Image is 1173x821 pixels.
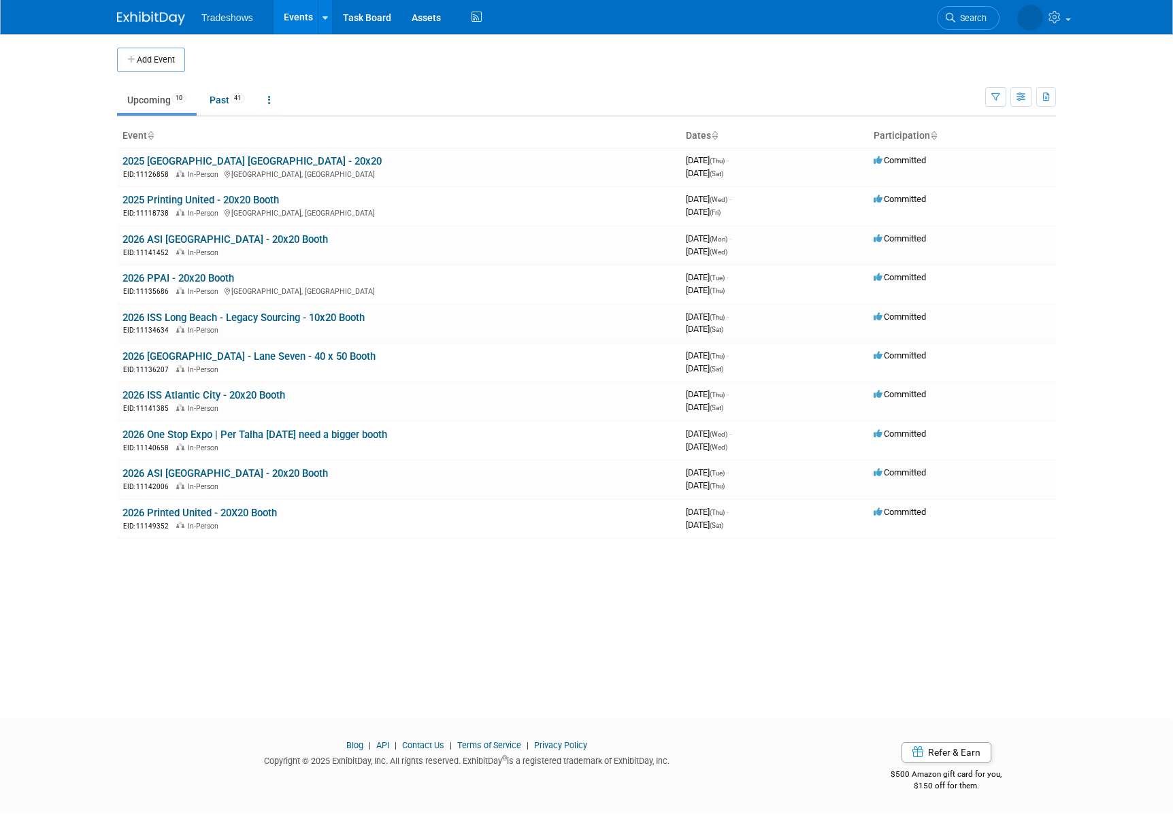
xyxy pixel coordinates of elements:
[171,93,186,103] span: 10
[457,740,521,750] a: Terms of Service
[117,752,816,767] div: Copyright © 2025 ExhibitDay, Inc. All rights reserved. ExhibitDay is a registered trademark of Ex...
[686,520,723,530] span: [DATE]
[686,168,723,178] span: [DATE]
[122,233,328,246] a: 2026 ASI [GEOGRAPHIC_DATA] - 20x20 Booth
[874,350,926,361] span: Committed
[122,350,376,363] a: 2026 [GEOGRAPHIC_DATA] - Lane Seven - 40 x 50 Booth
[686,429,731,439] span: [DATE]
[188,326,222,335] span: In-Person
[534,740,587,750] a: Privacy Policy
[117,124,680,148] th: Event
[686,441,727,452] span: [DATE]
[176,248,184,255] img: In-Person Event
[686,155,729,165] span: [DATE]
[710,274,725,282] span: (Tue)
[176,209,184,216] img: In-Person Event
[727,467,729,477] span: -
[710,404,723,412] span: (Sat)
[123,522,174,530] span: EID: 11149352
[123,288,174,295] span: EID: 11135686
[710,509,725,516] span: (Thu)
[930,130,937,141] a: Sort by Participation Type
[686,324,723,334] span: [DATE]
[365,740,374,750] span: |
[686,312,729,322] span: [DATE]
[376,740,389,750] a: API
[710,352,725,360] span: (Thu)
[1017,5,1043,31] img: Linda Yilmazian
[176,326,184,333] img: In-Person Event
[710,196,727,203] span: (Wed)
[710,469,725,477] span: (Tue)
[710,482,725,490] span: (Thu)
[176,443,184,450] img: In-Person Event
[176,287,184,294] img: In-Person Event
[710,431,727,438] span: (Wed)
[123,483,174,490] span: EID: 11142006
[147,130,154,141] a: Sort by Event Name
[123,444,174,452] span: EID: 11140658
[117,48,185,72] button: Add Event
[727,507,729,517] span: -
[686,363,723,373] span: [DATE]
[711,130,718,141] a: Sort by Start Date
[686,389,729,399] span: [DATE]
[686,246,727,256] span: [DATE]
[727,272,729,282] span: -
[710,443,727,451] span: (Wed)
[188,170,222,179] span: In-Person
[123,171,174,178] span: EID: 11126858
[874,272,926,282] span: Committed
[686,272,729,282] span: [DATE]
[122,272,234,284] a: 2026 PPAI - 20x20 Booth
[874,233,926,244] span: Committed
[122,207,675,218] div: [GEOGRAPHIC_DATA], [GEOGRAPHIC_DATA]
[402,740,444,750] a: Contact Us
[122,155,382,167] a: 2025 [GEOGRAPHIC_DATA] [GEOGRAPHIC_DATA] - 20x20
[176,404,184,411] img: In-Person Event
[122,507,277,519] a: 2026 Printed United - 20X20 Booth
[391,740,400,750] span: |
[188,248,222,257] span: In-Person
[123,249,174,256] span: EID: 11141452
[176,482,184,489] img: In-Person Event
[710,170,723,178] span: (Sat)
[729,429,731,439] span: -
[680,124,868,148] th: Dates
[686,207,721,217] span: [DATE]
[710,209,721,216] span: (Fri)
[122,467,328,480] a: 2026 ASI [GEOGRAPHIC_DATA] - 20x20 Booth
[874,467,926,477] span: Committed
[874,194,926,204] span: Committed
[729,194,731,204] span: -
[874,507,926,517] span: Committed
[230,93,245,103] span: 41
[122,168,675,180] div: [GEOGRAPHIC_DATA], [GEOGRAPHIC_DATA]
[874,155,926,165] span: Committed
[686,467,729,477] span: [DATE]
[122,194,279,206] a: 2025 Printing United - 20x20 Booth
[123,210,174,217] span: EID: 11118738
[686,350,729,361] span: [DATE]
[122,429,387,441] a: 2026 One Stop Expo | Per Talha [DATE] need a bigger booth
[117,87,197,113] a: Upcoming10
[710,287,725,295] span: (Thu)
[346,740,363,750] a: Blog
[837,780,1057,792] div: $150 off for them.
[686,194,731,204] span: [DATE]
[188,443,222,452] span: In-Person
[122,285,675,297] div: [GEOGRAPHIC_DATA], [GEOGRAPHIC_DATA]
[686,480,725,490] span: [DATE]
[686,285,725,295] span: [DATE]
[874,389,926,399] span: Committed
[188,522,222,531] span: In-Person
[955,13,987,23] span: Search
[123,366,174,373] span: EID: 11136207
[199,87,255,113] a: Past41
[176,522,184,529] img: In-Person Event
[122,312,365,324] a: 2026 ISS Long Beach - Legacy Sourcing - 10x20 Booth
[710,326,723,333] span: (Sat)
[201,12,253,23] span: Tradeshows
[122,389,285,401] a: 2026 ISS Atlantic City - 20x20 Booth
[874,429,926,439] span: Committed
